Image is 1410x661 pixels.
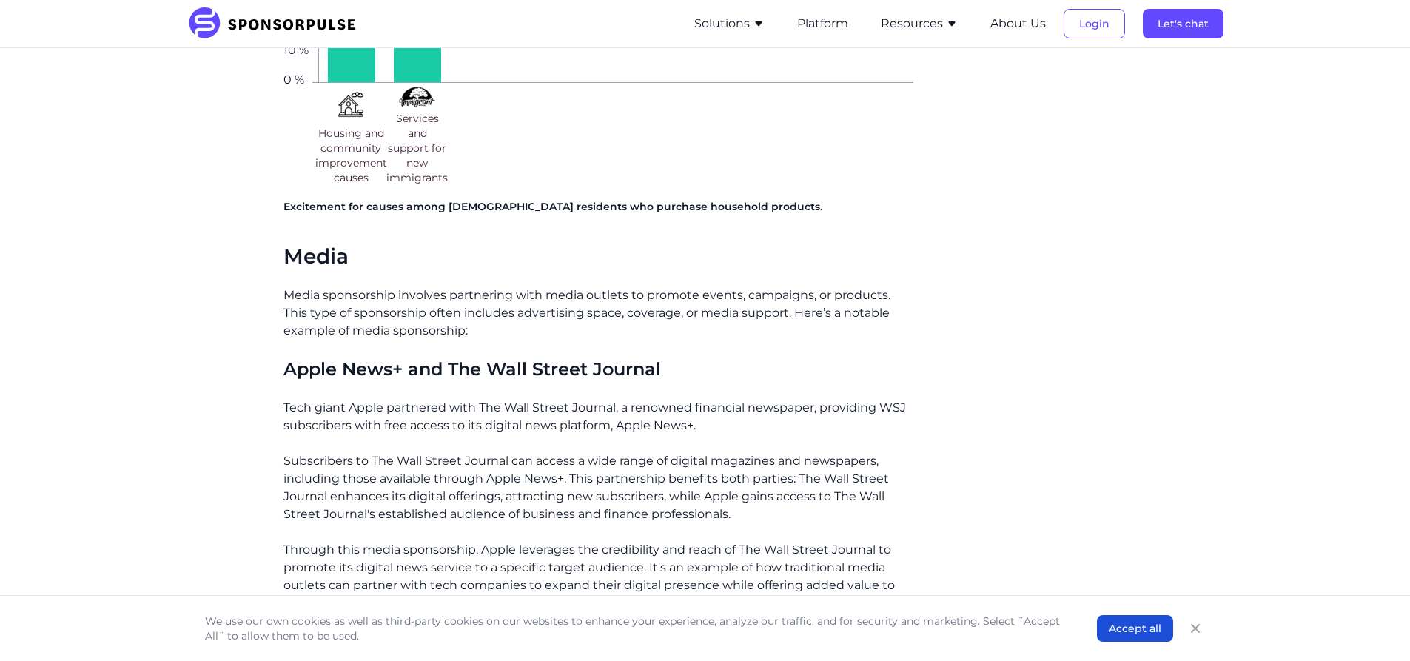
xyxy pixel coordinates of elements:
[283,44,312,53] span: 10 %
[283,244,913,269] h2: Media
[1143,17,1223,30] a: Let's chat
[205,614,1067,643] p: We use our own cookies as well as third-party cookies on our websites to enhance your experience,...
[283,74,312,83] span: 0 %
[881,15,958,33] button: Resources
[283,399,913,434] p: Tech giant Apple partnered with The Wall Street Journal, a renowned financial newspaper, providin...
[315,126,387,185] span: Housing and community improvement causes
[1064,9,1125,38] button: Login
[283,200,822,213] strong: Excitement for causes among [DEMOGRAPHIC_DATA] residents who purchase household products.
[990,15,1046,33] button: About Us
[283,286,913,340] p: Media sponsorship involves partnering with media outlets to promote events, campaigns, or product...
[694,15,765,33] button: Solutions
[386,111,448,185] span: Services and support for new immigrants
[797,15,848,33] button: Platform
[1097,615,1173,642] button: Accept all
[990,17,1046,30] a: About Us
[283,358,913,380] h3: Apple News+ and The Wall Street Journal
[797,17,848,30] a: Platform
[283,452,913,523] p: Subscribers to The Wall Street Journal can access a wide range of digital magazines and newspaper...
[187,7,367,40] img: SponsorPulse
[1064,17,1125,30] a: Login
[283,541,913,612] p: Through this media sponsorship, Apple leverages the credibility and reach of The Wall Street Jour...
[1185,618,1206,639] button: Close
[1336,590,1410,661] iframe: Chat Widget
[1143,9,1223,38] button: Let's chat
